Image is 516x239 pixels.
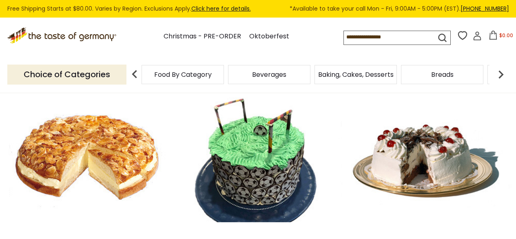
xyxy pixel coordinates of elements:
[126,66,143,83] img: previous arrow
[7,4,509,13] div: Free Shipping Starts at $80.00. Varies by Region. Exclusions Apply.
[249,31,289,42] a: Oktoberfest
[7,65,126,85] p: Choice of Categories
[191,4,251,13] a: Click here for details.
[318,71,394,78] a: Baking, Cakes, Desserts
[499,32,513,39] span: $0.00
[431,71,454,78] a: Breads
[290,4,509,13] span: *Available to take your call Mon - Fri, 9:00AM - 5:00PM (EST).
[154,71,212,78] a: Food By Category
[164,31,241,42] a: Christmas - PRE-ORDER
[461,4,509,13] a: [PHONE_NUMBER]
[252,71,286,78] a: Beverages
[493,66,509,83] img: next arrow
